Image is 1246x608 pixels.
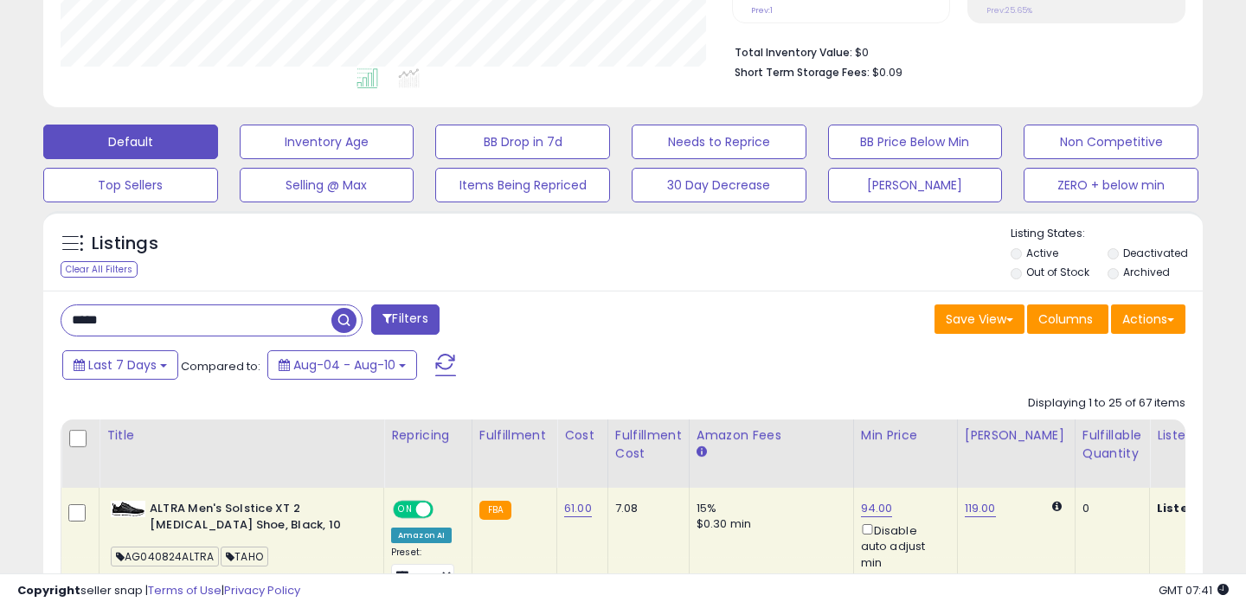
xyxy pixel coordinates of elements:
span: AG040824ALTRA [111,547,219,566]
button: Inventory Age [240,125,414,159]
button: Filters [371,304,439,335]
strong: Copyright [17,582,80,598]
small: Prev: 25.65% [986,5,1032,16]
small: Prev: 1 [751,5,773,16]
a: 61.00 [564,500,592,517]
label: Active [1026,246,1058,260]
div: Fulfillable Quantity [1082,426,1142,463]
p: Listing States: [1011,226,1204,242]
button: Last 7 Days [62,350,178,380]
li: $0 [735,41,1172,61]
span: Aug-04 - Aug-10 [293,356,395,374]
button: Save View [934,304,1024,334]
b: Short Term Storage Fees: [735,65,870,80]
span: ON [395,502,416,517]
img: 41D7mi4bkuS._SL40_.jpg [111,501,145,517]
button: Non Competitive [1024,125,1198,159]
button: [PERSON_NAME] [828,168,1003,202]
div: Displaying 1 to 25 of 67 items [1028,395,1185,412]
a: 119.00 [965,500,996,517]
button: Top Sellers [43,168,218,202]
div: Fulfillment Cost [615,426,682,463]
div: Cost [564,426,601,445]
span: OFF [431,502,459,517]
span: Compared to: [181,358,260,374]
button: Selling @ Max [240,168,414,202]
span: Columns [1038,310,1093,328]
div: 15% [697,501,840,516]
button: BB Drop in 7d [435,125,610,159]
div: Fulfillment [479,426,549,445]
div: 0 [1082,501,1136,516]
div: Repricing [391,426,465,445]
button: Items Being Repriced [435,168,610,202]
h5: Listings [92,232,158,256]
button: Aug-04 - Aug-10 [267,350,417,380]
div: Amazon AI [391,528,452,543]
div: seller snap | | [17,583,300,599]
a: Privacy Policy [224,582,300,598]
label: Deactivated [1123,246,1188,260]
button: Actions [1111,304,1185,334]
button: Needs to Reprice [632,125,806,159]
b: ALTRA Men's Solstice XT 2 [MEDICAL_DATA] Shoe, Black, 10 [150,501,360,537]
button: ZERO + below min [1024,168,1198,202]
span: Last 7 Days [88,356,157,374]
div: $0.30 min [697,516,840,532]
small: Amazon Fees. [697,445,707,460]
span: $0.09 [872,64,902,80]
button: Default [43,125,218,159]
div: Preset: [391,547,459,586]
label: Out of Stock [1026,265,1089,279]
div: Title [106,426,376,445]
small: FBA [479,501,511,520]
div: Amazon Fees [697,426,846,445]
div: [PERSON_NAME] [965,426,1068,445]
div: 7.08 [615,501,676,516]
b: Total Inventory Value: [735,45,852,60]
a: Terms of Use [148,582,222,598]
span: TAHO [221,547,268,566]
button: 30 Day Decrease [632,168,806,202]
div: Min Price [861,426,950,445]
div: Disable auto adjust min [861,521,944,571]
div: Clear All Filters [61,261,138,278]
label: Archived [1123,265,1170,279]
button: BB Price Below Min [828,125,1003,159]
button: Columns [1027,304,1108,334]
b: Listed Price: [1157,500,1236,516]
a: 94.00 [861,500,893,517]
span: 2025-08-18 07:41 GMT [1159,582,1229,598]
